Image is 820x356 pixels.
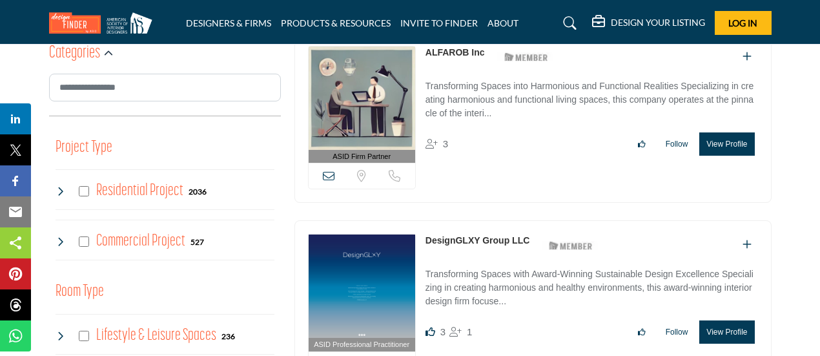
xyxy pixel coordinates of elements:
button: Follow [657,133,697,155]
a: ASID Firm Partner [309,47,415,163]
p: Transforming Spaces with Award-Winning Sustainable Design Excellence Specializing in creating har... [425,267,758,311]
a: Add To List [743,239,752,250]
p: ALFAROB Inc [425,46,485,59]
span: 3 [443,138,448,149]
a: Transforming Spaces with Award-Winning Sustainable Design Excellence Specializing in creating har... [425,260,758,311]
div: Followers [449,324,472,340]
button: Project Type [56,136,112,160]
button: View Profile [699,320,754,344]
span: Log In [728,17,757,28]
a: Add To List [743,51,752,62]
input: Select Residential Project checkbox [79,186,89,196]
span: 1 [467,326,472,337]
a: INVITE TO FINDER [400,17,478,28]
img: Site Logo [49,12,159,34]
input: Search Category [49,74,281,101]
span: ASID Professional Practitioner [314,339,409,350]
b: 2036 [189,187,207,196]
div: DESIGN YOUR LISTING [592,16,705,31]
button: Like listing [630,321,654,343]
a: DesignGLXY Group LLC [425,235,530,246]
button: View Profile [699,132,754,156]
h4: Lifestyle & Leisure Spaces: Lifestyle & Leisure Spaces [96,324,216,347]
b: 236 [221,332,235,341]
b: 527 [190,238,204,247]
h2: Categories [49,42,100,65]
a: ALFAROB Inc [425,47,485,58]
button: Room Type [56,280,104,304]
p: DesignGLXY Group LLC [425,234,530,247]
h4: Commercial Project: Involve the design, construction, or renovation of spaces used for business p... [96,230,185,253]
img: DesignGLXY Group LLC [309,235,415,338]
a: Transforming Spaces into Harmonious and Functional Realities Specializing in creating harmonious ... [425,72,758,123]
a: DESIGNERS & FIRMS [186,17,271,28]
div: 527 Results For Commercial Project [190,236,204,247]
i: Likes [425,327,435,337]
a: ABOUT [487,17,518,28]
input: Select Lifestyle & Leisure Spaces checkbox [79,331,89,341]
div: 236 Results For Lifestyle & Leisure Spaces [221,330,235,342]
div: Followers [425,136,448,152]
span: ASID Firm Partner [333,151,391,162]
img: ASID Members Badge Icon [497,49,555,65]
a: Search [551,13,585,34]
img: ALFAROB Inc [309,47,415,150]
button: Log In [715,11,772,35]
a: ASID Professional Practitioner [309,235,415,351]
button: Like listing [630,133,654,155]
a: PRODUCTS & RESOURCES [281,17,391,28]
input: Select Commercial Project checkbox [79,236,89,247]
span: 3 [440,326,446,337]
h5: DESIGN YOUR LISTING [611,17,705,28]
p: Transforming Spaces into Harmonious and Functional Realities Specializing in creating harmonious ... [425,79,758,123]
h4: Residential Project: Types of projects range from simple residential renovations to highly comple... [96,180,183,202]
div: 2036 Results For Residential Project [189,185,207,197]
img: ASID Members Badge Icon [542,237,600,253]
button: Follow [657,321,697,343]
